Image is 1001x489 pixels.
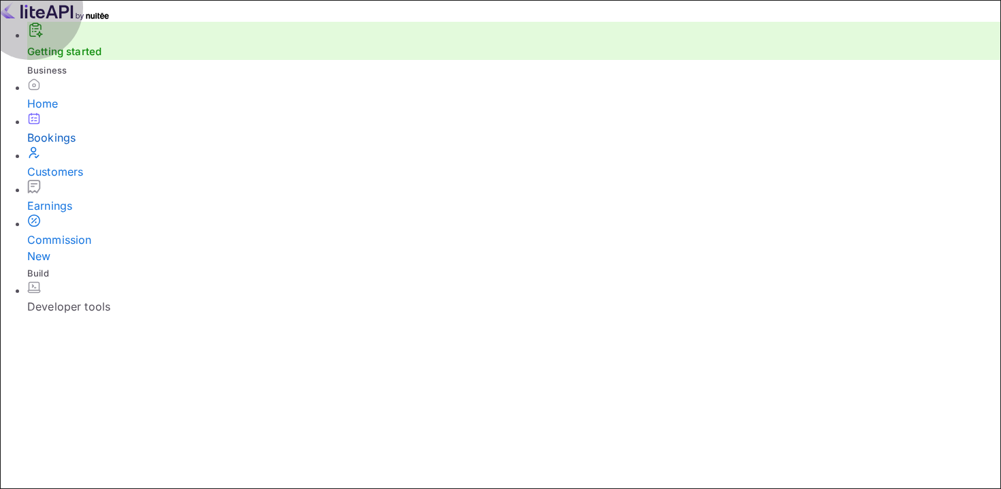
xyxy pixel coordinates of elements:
[27,232,1001,264] div: Commission
[27,129,1001,146] div: Bookings
[27,95,1001,112] div: Home
[27,298,1001,315] div: Developer tools
[27,268,49,279] span: Build
[27,45,101,58] a: Getting started
[27,163,1001,180] div: Customers
[27,248,1001,264] div: New
[27,65,67,76] span: Business
[27,198,1001,214] div: Earnings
